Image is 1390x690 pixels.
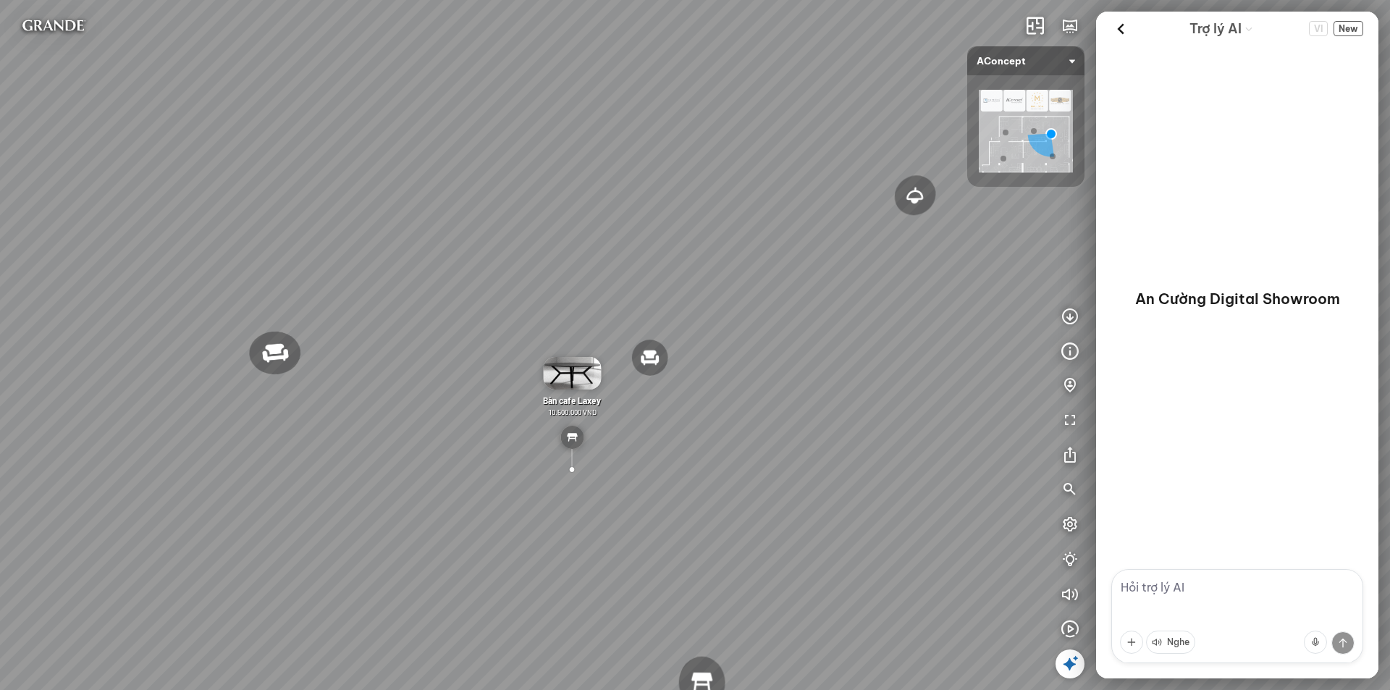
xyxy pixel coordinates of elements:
span: 10.500.000 VND [548,408,597,416]
img: table_YREKD739JCN6.svg [560,426,584,449]
span: Bàn cafe Laxey [543,395,601,405]
p: An Cường Digital Showroom [1135,289,1340,309]
button: Nghe [1146,631,1195,654]
img: logo [12,12,95,41]
div: AI Guide options [1189,17,1253,40]
button: New Chat [1334,21,1363,36]
img: B_n_cafe_Laxey_4XGWNAEYRY6G.gif [543,357,601,390]
span: New [1334,21,1363,36]
span: Trợ lý AI [1189,19,1242,39]
button: Change language [1309,21,1328,36]
img: Type_info_outli_YK9N9T9KD66.svg [1061,342,1079,360]
span: VI [1309,21,1328,36]
img: AConcept_CTMHTJT2R6E4.png [979,90,1073,172]
span: AConcept [977,46,1075,75]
